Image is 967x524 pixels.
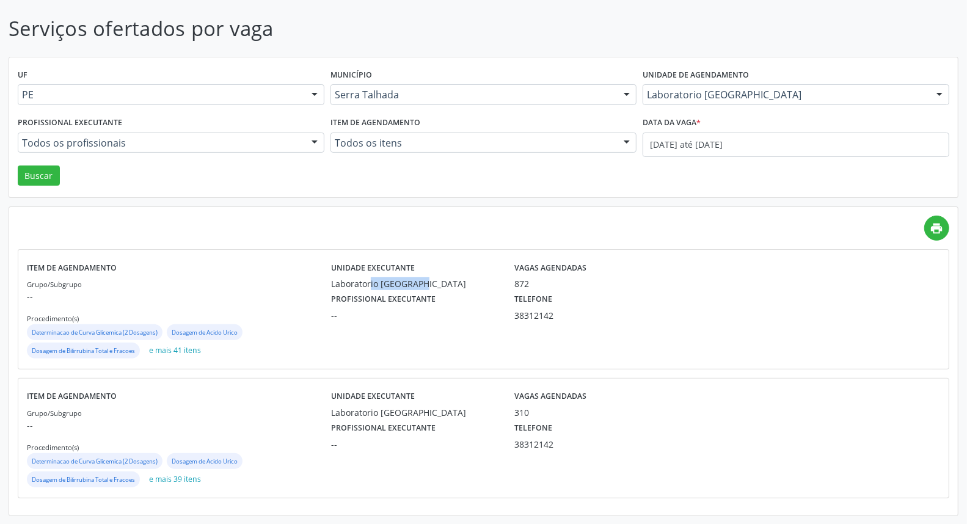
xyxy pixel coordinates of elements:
small: Determinacao de Curva Glicemica (2 Dosagens) [32,457,158,465]
div: 872 [514,277,635,290]
span: Serra Talhada [335,89,612,101]
p: Serviços ofertados por vaga [9,13,674,44]
label: Item de agendamento [330,114,420,133]
div: Laboratorio [GEOGRAPHIC_DATA] [331,277,497,290]
div: 310 [514,406,635,419]
label: Vagas agendadas [514,258,586,277]
label: Item de agendamento [27,387,117,406]
label: Unidade executante [331,258,415,277]
small: Grupo/Subgrupo [27,280,82,289]
label: Município [330,66,372,85]
button: e mais 41 itens [144,343,206,359]
span: PE [22,89,299,101]
div: Laboratorio [GEOGRAPHIC_DATA] [331,406,497,419]
label: Profissional executante [331,419,436,438]
small: Dosagem de Acido Urico [172,329,238,337]
small: Determinacao de Curva Glicemica (2 Dosagens) [32,329,158,337]
label: Profissional executante [331,290,436,309]
p: -- [27,419,331,432]
span: Todos os profissionais [22,137,299,149]
div: 38312142 [514,438,589,451]
label: UF [18,66,27,85]
span: Todos os itens [335,137,612,149]
p: -- [27,290,331,303]
small: Dosagem de Bilirrubina Total e Fracoes [32,476,135,484]
small: Dosagem de Acido Urico [172,457,238,465]
label: Data da vaga [643,114,701,133]
small: Dosagem de Bilirrubina Total e Fracoes [32,347,135,355]
div: -- [331,438,497,451]
label: Telefone [514,419,552,438]
button: Buscar [18,166,60,186]
div: -- [331,309,497,322]
span: Laboratorio [GEOGRAPHIC_DATA] [647,89,924,101]
i: print [930,222,944,235]
small: Procedimento(s) [27,314,79,323]
label: Unidade de agendamento [643,66,749,85]
input: Selecione um intervalo [643,133,949,157]
label: Unidade executante [331,387,415,406]
label: Profissional executante [18,114,122,133]
div: 38312142 [514,309,589,322]
small: Grupo/Subgrupo [27,409,82,418]
label: Vagas agendadas [514,387,586,406]
small: Procedimento(s) [27,443,79,452]
label: Telefone [514,290,552,309]
label: Item de agendamento [27,258,117,277]
button: e mais 39 itens [144,471,206,488]
a: print [924,216,949,241]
